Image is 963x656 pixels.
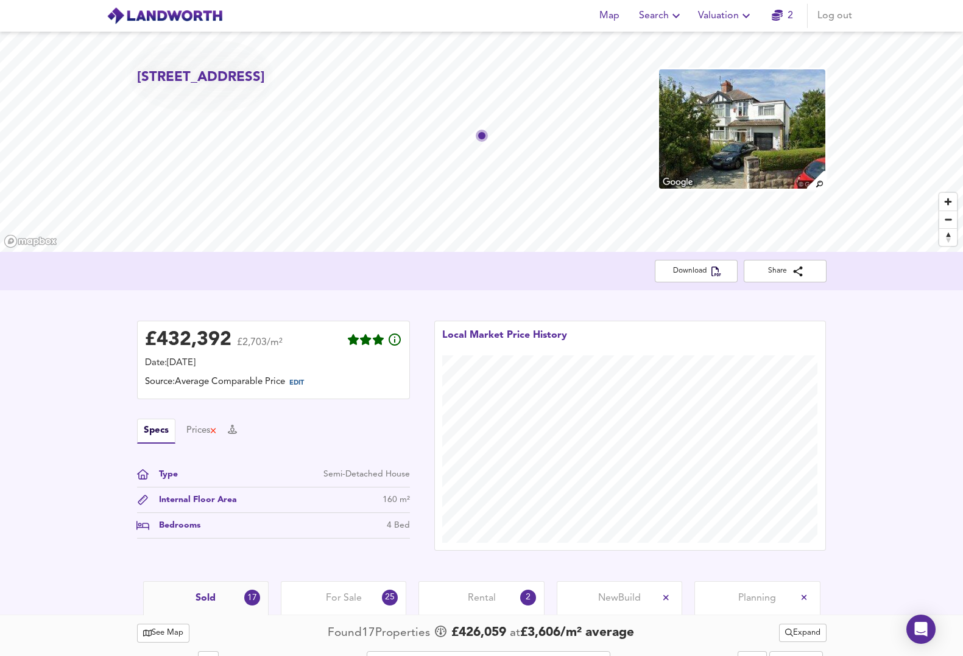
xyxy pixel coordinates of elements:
[906,615,936,644] div: Open Intercom Messenger
[817,7,852,24] span: Log out
[145,331,231,349] div: £ 432,392
[813,4,857,28] button: Log out
[137,68,265,87] h2: [STREET_ADDRESS]
[658,68,826,190] img: property
[326,591,362,605] span: For Sale
[196,591,216,605] span: Sold
[655,260,738,282] button: Download
[383,494,410,506] div: 160 m²
[772,7,793,24] a: 2
[468,591,496,605] span: Rental
[598,591,641,605] span: New Build
[590,4,629,28] button: Map
[289,380,304,386] span: EDIT
[149,468,178,481] div: Type
[693,4,758,28] button: Valuation
[779,624,827,643] button: Expand
[939,228,957,246] button: Reset bearing to north
[137,419,175,444] button: Specs
[4,234,57,248] a: Mapbox homepage
[634,4,688,28] button: Search
[595,7,624,24] span: Map
[639,7,683,24] span: Search
[244,590,260,605] div: 17
[805,169,827,190] img: search
[763,4,802,28] button: 2
[520,590,536,605] div: 2
[698,7,753,24] span: Valuation
[237,338,283,355] span: £2,703/m²
[137,624,190,643] button: See Map
[186,424,217,438] button: Prices
[939,211,957,228] button: Zoom out
[149,494,237,506] div: Internal Floor Area
[779,624,827,643] div: split button
[328,625,433,641] div: Found 17 Propert ies
[107,7,223,25] img: logo
[738,591,776,605] span: Planning
[665,265,728,277] span: Download
[149,519,200,532] div: Bedrooms
[785,626,820,640] span: Expand
[143,626,184,640] span: See Map
[939,229,957,246] span: Reset bearing to north
[520,626,634,639] span: £ 3,606 / m² average
[753,265,817,277] span: Share
[510,627,520,639] span: at
[382,590,398,605] div: 25
[145,375,402,391] div: Source: Average Comparable Price
[451,624,506,642] span: £ 426,059
[744,260,827,282] button: Share
[939,193,957,211] button: Zoom in
[145,357,402,370] div: Date: [DATE]
[323,468,410,481] div: Semi-Detached House
[387,519,410,532] div: 4 Bed
[442,329,567,355] div: Local Market Price History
